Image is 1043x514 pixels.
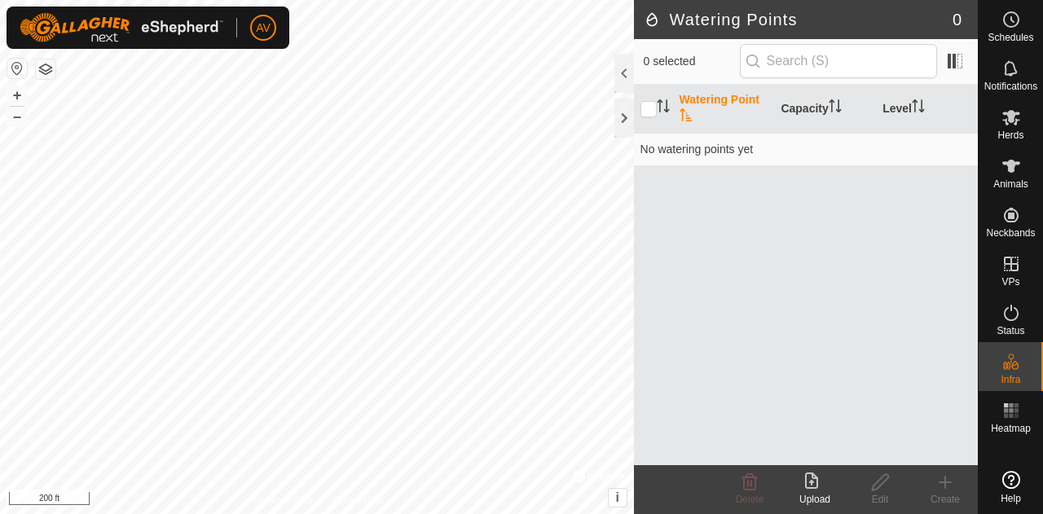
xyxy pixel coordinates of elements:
button: Map Layers [36,59,55,79]
span: VPs [1001,277,1019,287]
span: Delete [736,494,764,505]
button: i [609,489,627,507]
p-sorticon: Activate to sort [829,102,842,115]
div: Upload [782,492,847,507]
th: Capacity [774,85,876,134]
span: AV [256,20,271,37]
span: 0 selected [644,53,740,70]
td: No watering points yet [634,133,978,165]
button: Reset Map [7,59,27,78]
span: Schedules [988,33,1033,42]
a: Contact Us [332,493,381,507]
p-sorticon: Activate to sort [912,102,925,115]
th: Watering Point [673,85,775,134]
span: Notifications [984,81,1037,91]
p-sorticon: Activate to sort [657,102,670,115]
span: Neckbands [986,228,1035,238]
h2: Watering Points [644,10,953,29]
div: Create [913,492,978,507]
span: 0 [953,7,962,32]
a: Help [979,464,1043,510]
img: Gallagher Logo [20,13,223,42]
span: Heatmap [991,424,1031,433]
div: Edit [847,492,913,507]
span: Animals [993,179,1028,189]
span: i [615,490,618,504]
th: Level [876,85,978,134]
button: + [7,86,27,105]
button: – [7,107,27,126]
span: Infra [1001,375,1020,384]
span: Status [997,326,1024,336]
span: Herds [997,130,1023,140]
a: Privacy Policy [253,493,314,507]
input: Search (S) [740,44,937,78]
span: Help [1001,494,1021,503]
p-sorticon: Activate to sort [680,111,693,124]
